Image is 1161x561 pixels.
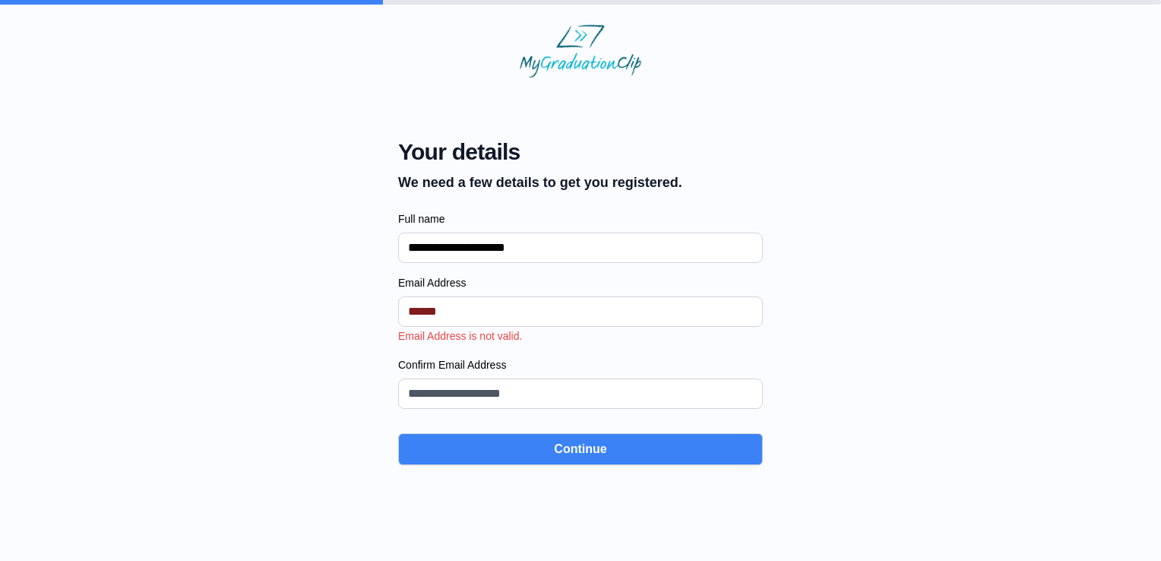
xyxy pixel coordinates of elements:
label: Full name [398,211,763,227]
label: Confirm Email Address [398,357,763,372]
label: Email Address [398,275,763,290]
img: MyGraduationClip [520,24,641,78]
p: We need a few details to get you registered. [398,172,682,193]
span: Your details [398,138,682,166]
span: Email Address is not valid. [398,330,522,342]
button: Continue [398,433,763,465]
